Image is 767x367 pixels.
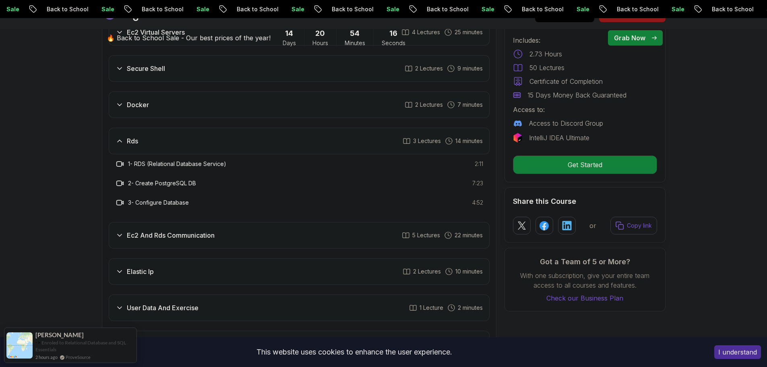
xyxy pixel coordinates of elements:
[109,55,490,82] button: Secure Shell2 Lectures 9 minutes
[714,345,761,359] button: Accept cookies
[389,28,397,39] span: 16 Seconds
[472,199,483,207] span: 4:52
[455,231,483,239] span: 22 minutes
[539,5,593,13] p: Back to School
[382,39,405,47] span: Seconds
[6,332,33,359] img: provesource social proof notification image
[455,267,483,276] span: 10 minutes
[35,354,58,361] span: 2 hours ago
[498,5,524,13] p: Sale
[614,33,645,43] p: Grab Now
[513,156,657,174] button: Get Started
[127,267,154,276] h3: Elastic Ip
[475,160,483,168] span: 2:11
[127,136,138,146] h3: Rds
[513,293,657,303] a: Check our Business Plan
[403,5,429,13] p: Sale
[415,64,443,73] span: 2 Lectures
[513,105,657,114] p: Access to:
[23,5,49,13] p: Sale
[6,343,702,361] div: This website uses cookies to enhance the user experience.
[415,101,443,109] span: 2 Lectures
[109,222,490,249] button: Ec2 And Rds Communication5 Lectures 22 minutes
[109,128,490,154] button: Rds3 Lectures 14 minutes
[444,5,498,13] p: Back to School
[457,101,483,109] span: 7 minutes
[213,5,239,13] p: Sale
[35,332,84,338] span: [PERSON_NAME]
[315,28,325,39] span: 20 Hours
[285,28,293,39] span: 14 Days
[127,230,215,240] h3: Ec2 And Rds Communication
[420,304,443,312] span: 1 Lecture
[529,118,603,128] p: Access to Discord Group
[527,90,626,100] p: 15 Days Money Back Guaranteed
[64,5,118,13] p: Back to School
[455,137,483,145] span: 14 minutes
[627,222,652,230] p: Copy link
[159,5,213,13] p: Back to School
[109,91,490,118] button: Docker2 Lectures 7 minutes
[529,63,564,73] p: 50 Lectures
[308,5,334,13] p: Sale
[513,156,657,174] p: Get Started
[350,28,360,39] span: 54 Minutes
[412,231,440,239] span: 5 Lectures
[529,77,603,86] p: Certificate of Completion
[529,133,589,143] p: IntelliJ IDEA Ultimate
[128,199,189,207] h3: 3 - Configure Database
[589,221,596,230] p: or
[127,303,198,313] h3: User Data And Exercise
[634,5,688,13] p: Back to School
[127,64,165,73] h3: Secure Shell
[513,133,523,143] img: jetbrains logo
[312,39,328,47] span: Hours
[107,33,271,43] p: 🔥 Back to School Sale - Our best prices of the year!
[128,179,196,187] h3: 2 - Create PostgreSQL DB
[610,217,657,234] button: Copy link
[345,39,365,47] span: Minutes
[109,331,490,357] button: Exercise5 Lectures
[254,5,308,13] p: Back to School
[413,137,441,145] span: 3 Lectures
[35,339,41,346] span: ->
[513,271,657,290] p: With one subscription, give your entire team access to all courses and features.
[457,64,483,73] span: 9 minutes
[458,304,483,312] span: 2 minutes
[413,267,441,276] span: 2 Lectures
[472,179,483,187] span: 7:23
[109,294,490,321] button: User Data And Exercise1 Lecture 2 minutes
[118,5,144,13] p: Sale
[66,354,91,361] a: ProveSource
[349,5,403,13] p: Back to School
[127,100,149,110] h3: Docker
[513,256,657,267] h3: Got a Team of 5 or More?
[109,258,490,285] button: Elastic Ip2 Lectures 10 minutes
[593,5,619,13] p: Sale
[35,340,126,352] a: Enroled to Relational Database and SQL Essentials
[688,5,714,13] p: Sale
[128,160,226,168] h3: 1 - RDS (Relational Database Service)
[283,39,296,47] span: Days
[513,196,657,207] h2: Share this Course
